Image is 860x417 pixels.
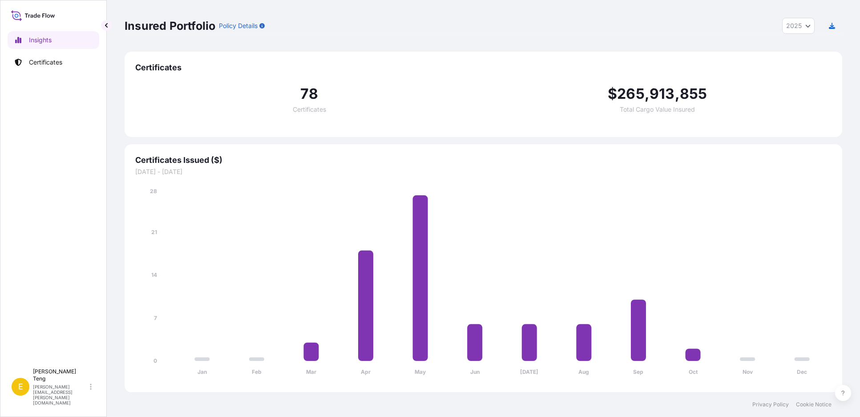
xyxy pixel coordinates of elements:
[252,368,262,375] tspan: Feb
[797,368,807,375] tspan: Dec
[617,87,645,101] span: 265
[125,19,215,33] p: Insured Portfolio
[135,155,832,166] span: Certificates Issued ($)
[743,368,753,375] tspan: Nov
[645,87,650,101] span: ,
[154,315,157,321] tspan: 7
[219,21,258,30] p: Policy Details
[361,368,371,375] tspan: Apr
[470,368,480,375] tspan: Jun
[18,382,23,391] span: E
[300,87,318,101] span: 78
[306,368,316,375] tspan: Mar
[8,31,99,49] a: Insights
[198,368,207,375] tspan: Jan
[293,106,326,113] span: Certificates
[578,368,589,375] tspan: Aug
[520,368,538,375] tspan: [DATE]
[29,36,52,45] p: Insights
[153,357,157,364] tspan: 0
[135,167,832,176] span: [DATE] - [DATE]
[151,271,157,278] tspan: 14
[752,401,789,408] a: Privacy Policy
[608,87,617,101] span: $
[29,58,62,67] p: Certificates
[650,87,675,101] span: 913
[620,106,695,113] span: Total Cargo Value Insured
[680,87,707,101] span: 855
[782,18,815,34] button: Year Selector
[150,188,157,194] tspan: 28
[633,368,643,375] tspan: Sep
[8,53,99,71] a: Certificates
[151,229,157,235] tspan: 21
[415,368,426,375] tspan: May
[33,368,88,382] p: [PERSON_NAME] Teng
[135,62,832,73] span: Certificates
[675,87,680,101] span: ,
[786,21,802,30] span: 2025
[796,401,832,408] a: Cookie Notice
[689,368,698,375] tspan: Oct
[33,384,88,405] p: [PERSON_NAME][EMAIL_ADDRESS][PERSON_NAME][DOMAIN_NAME]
